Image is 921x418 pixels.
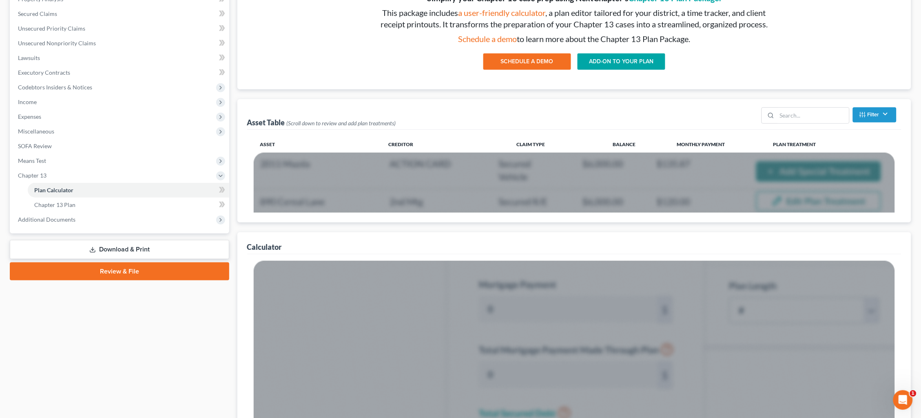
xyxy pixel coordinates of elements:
div: Asset Table [247,118,396,127]
p: This package includes , a plan editor tailored for your district, a time tracker, and client rece... [377,7,772,30]
span: Secured Claims [18,10,57,17]
th: Monthly Payment [671,136,767,153]
a: ADD-ON TO YOUR PLAN [578,53,665,70]
th: Plan Treatment [767,136,895,153]
span: Lawsuits [18,54,40,61]
th: Creditor [382,136,510,153]
a: SOFA Review [11,139,229,153]
span: SOFA Review [18,142,52,149]
button: Filter [853,107,897,122]
th: Balance [606,136,670,153]
span: Codebtors Insiders & Notices [18,84,92,91]
a: Executory Contracts [11,65,229,80]
a: Review & File [10,262,229,280]
span: Income [18,98,37,105]
span: Chapter 13 Plan [34,201,75,208]
a: Download & Print [10,240,229,259]
span: Unsecured Priority Claims [18,25,85,32]
a: Chapter 13 Plan [28,198,229,212]
span: Miscellaneous [18,128,54,135]
span: Unsecured Nonpriority Claims [18,40,96,47]
a: Plan Calculator [28,183,229,198]
p: to learn more about the Chapter 13 Plan Package. [377,33,772,45]
a: Secured Claims [11,7,229,21]
span: Expenses [18,113,41,120]
th: Claim Type [510,136,607,153]
span: Chapter 13 [18,172,46,179]
a: a user-friendly calculator [458,8,546,18]
span: (Scroll down to review and add plan treatments) [287,120,396,127]
a: Unsecured Priority Claims [11,21,229,36]
span: Additional Documents [18,216,75,223]
div: Calculator [247,242,282,252]
iframe: Intercom live chat [893,390,913,410]
a: Lawsuits [11,51,229,65]
span: Means Test [18,157,46,164]
th: Asset [254,136,382,153]
span: Executory Contracts [18,69,70,76]
span: 1 [910,390,917,397]
input: Search... [777,108,849,123]
span: Plan Calculator [34,187,73,193]
a: Unsecured Nonpriority Claims [11,36,229,51]
button: SCHEDULE A DEMO [483,53,571,70]
a: Schedule a demo [458,34,517,44]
